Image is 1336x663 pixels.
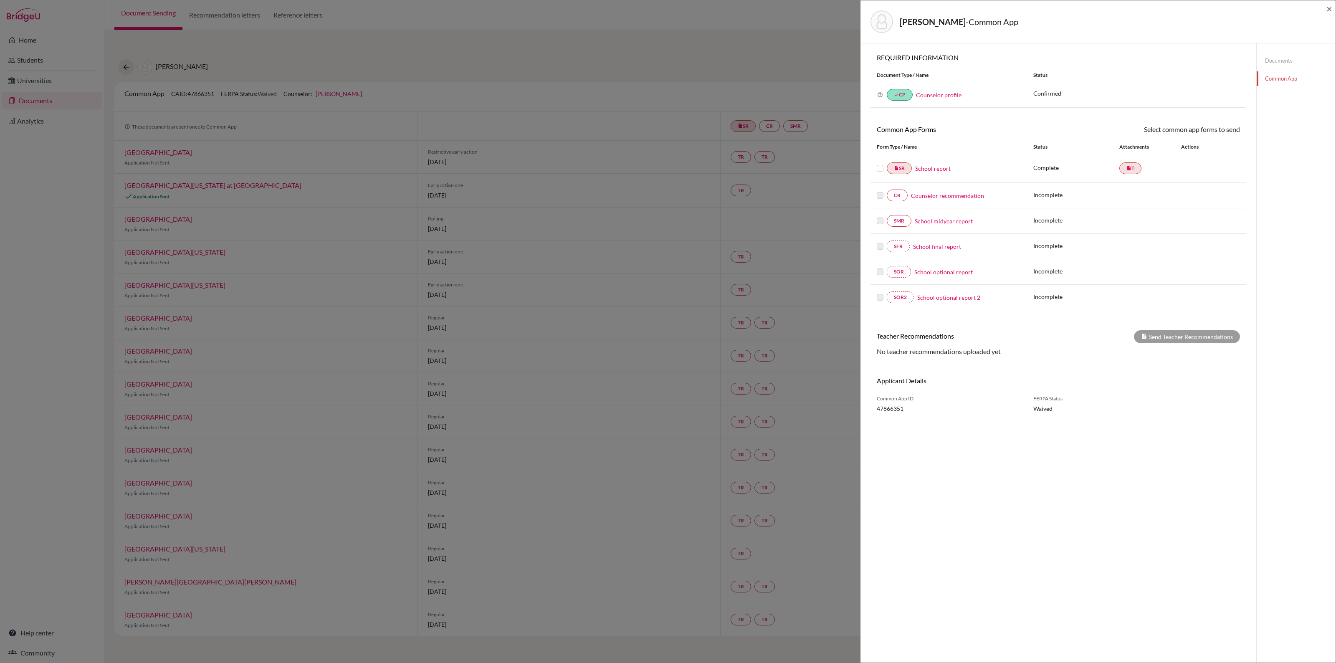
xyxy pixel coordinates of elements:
a: Counselor profile [916,91,962,99]
div: Actions [1171,143,1223,151]
div: Document Type / Name [870,71,1027,79]
a: insert_drive_fileSR [887,162,912,174]
div: Status [1027,71,1246,79]
a: insert_drive_fileT [1119,162,1141,174]
i: insert_drive_file [1126,166,1131,171]
strong: [PERSON_NAME] [900,17,966,27]
div: Attachments [1119,143,1171,151]
a: School optional report [914,268,973,276]
h6: Applicant Details [877,377,1052,385]
div: No teacher recommendations uploaded yet [870,347,1246,357]
span: Waived [1033,404,1115,413]
p: Incomplete [1033,190,1119,199]
i: insert_drive_file [894,166,899,171]
span: Common App ID [877,395,1021,402]
div: Select common app forms to send [1058,124,1246,134]
h6: Common App Forms [870,125,1058,133]
a: SOR2 [887,291,914,303]
span: FERPA Status [1033,395,1115,402]
span: 47866351 [877,404,1021,413]
h6: REQUIRED INFORMATION [870,53,1246,61]
a: Common App [1257,71,1336,86]
div: Send Teacher Recommendations [1134,330,1240,343]
a: SMR [887,215,911,227]
p: Incomplete [1033,267,1119,276]
div: Form Type / Name [870,143,1027,151]
a: Counselor recommendation [911,191,984,200]
p: Complete [1033,163,1119,172]
p: Incomplete [1033,216,1119,225]
a: doneCP [887,89,913,101]
i: done [894,92,899,97]
h6: Teacher Recommendations [870,332,1058,340]
a: School report [915,164,951,173]
a: School midyear report [915,217,973,225]
a: School final report [913,242,961,251]
a: Documents [1257,53,1336,68]
a: School optional report 2 [917,293,980,302]
p: Confirmed [1033,89,1240,98]
a: SOR [887,266,911,278]
p: Incomplete [1033,241,1119,250]
div: Status [1033,143,1119,151]
span: - Common App [966,17,1018,27]
a: CR [887,190,908,201]
p: Incomplete [1033,292,1119,301]
a: SFR [887,240,910,252]
span: × [1326,3,1332,15]
button: Close [1326,4,1332,14]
